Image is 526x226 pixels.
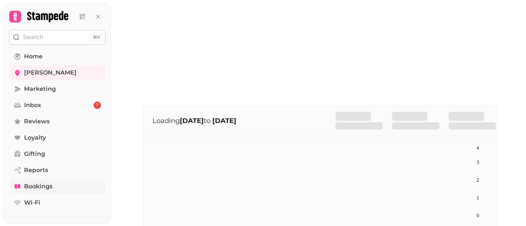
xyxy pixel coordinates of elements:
[9,114,105,129] a: Reviews
[476,195,479,201] tspan: 1
[24,85,56,93] span: Marketing
[476,160,479,165] tspan: 3
[96,103,98,108] span: 7
[23,33,43,42] p: Search
[152,116,321,126] p: Loading to
[24,198,40,207] span: Wi-Fi
[180,117,204,125] strong: [DATE]
[24,68,77,77] span: [PERSON_NAME]
[476,178,479,183] tspan: 2
[9,30,105,45] button: Search⌘K
[91,33,102,41] div: ⌘K
[24,101,41,110] span: Inbox
[9,65,105,80] a: [PERSON_NAME]
[9,98,105,113] a: Inbox7
[476,213,479,218] tspan: 0
[9,163,105,178] a: Reports
[24,133,46,142] span: Loyalty
[9,195,105,210] a: Wi-Fi
[212,117,236,125] strong: [DATE]
[24,117,50,126] span: Reviews
[9,179,105,194] a: Bookings
[9,82,105,96] a: Marketing
[9,147,105,161] a: Gifting
[24,52,43,61] span: Home
[24,166,48,175] span: Reports
[24,150,45,158] span: Gifting
[9,130,105,145] a: Loyalty
[24,182,53,191] span: Bookings
[9,49,105,64] a: Home
[476,145,479,151] tspan: 4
